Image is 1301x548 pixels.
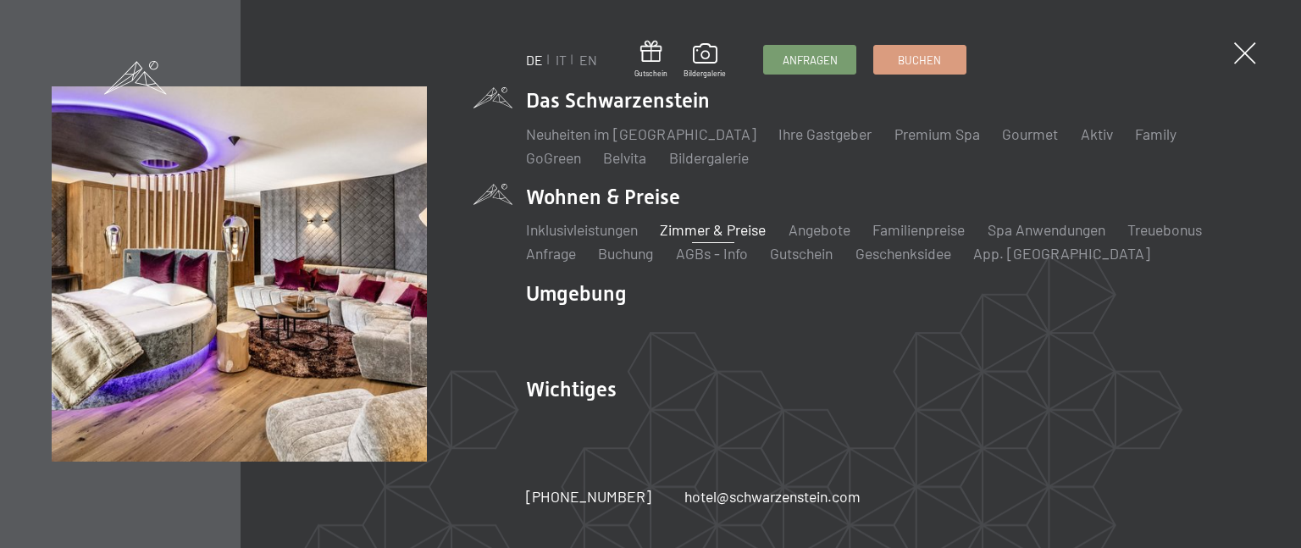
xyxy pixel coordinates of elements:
[770,244,833,263] a: Gutschein
[669,148,749,167] a: Bildergalerie
[789,220,850,239] a: Angebote
[526,244,576,263] a: Anfrage
[634,41,667,79] a: Gutschein
[894,125,980,143] a: Premium Spa
[598,244,653,263] a: Buchung
[526,52,543,68] a: DE
[898,53,941,68] span: Buchen
[684,486,861,507] a: hotel@schwarzenstein.com
[874,46,966,74] a: Buchen
[634,69,667,79] span: Gutschein
[660,220,766,239] a: Zimmer & Preise
[973,244,1150,263] a: App. [GEOGRAPHIC_DATA]
[556,52,567,68] a: IT
[526,125,756,143] a: Neuheiten im [GEOGRAPHIC_DATA]
[526,486,651,507] a: [PHONE_NUMBER]
[684,69,726,79] span: Bildergalerie
[1127,220,1202,239] a: Treuebonus
[855,244,951,263] a: Geschenksidee
[1135,125,1176,143] a: Family
[783,53,838,68] span: Anfragen
[778,125,872,143] a: Ihre Gastgeber
[526,487,651,506] span: [PHONE_NUMBER]
[988,220,1105,239] a: Spa Anwendungen
[676,244,748,263] a: AGBs - Info
[526,148,581,167] a: GoGreen
[603,148,646,167] a: Belvita
[579,52,597,68] a: EN
[1002,125,1058,143] a: Gourmet
[526,220,638,239] a: Inklusivleistungen
[872,220,965,239] a: Familienpreise
[764,46,855,74] a: Anfragen
[1081,125,1113,143] a: Aktiv
[684,43,726,79] a: Bildergalerie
